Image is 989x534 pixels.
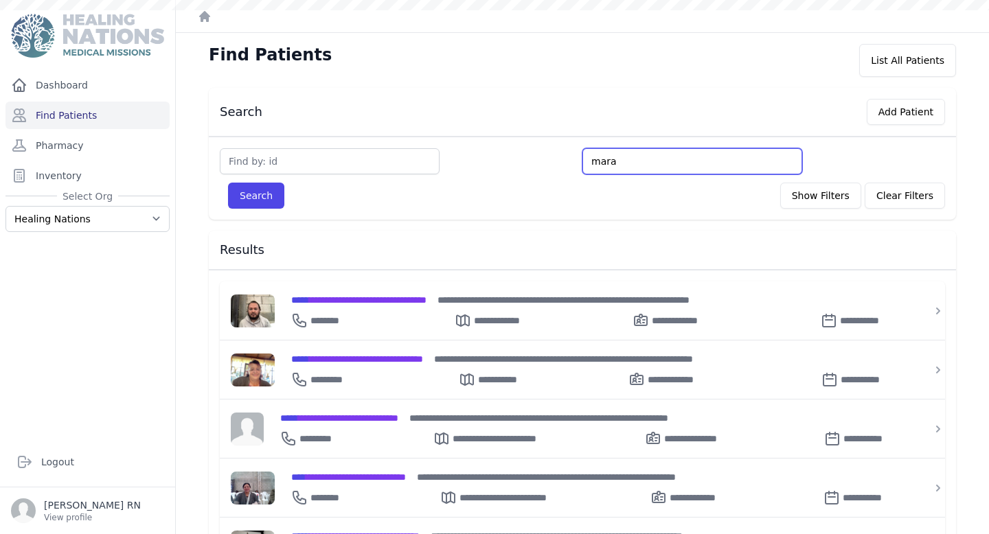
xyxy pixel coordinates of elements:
[859,44,956,77] div: List All Patients
[57,189,118,203] span: Select Org
[231,294,275,327] img: AAAAJXRFWHRkYXRlOm1vZGlmeQAyMDI0LTAyLTI3VDE2OjU4OjA5KzAwOjAwtuO0wwAAAABJRU5ErkJggg==
[5,132,170,159] a: Pharmacy
[5,71,170,99] a: Dashboard
[865,183,945,209] button: Clear Filters
[5,162,170,189] a: Inventory
[867,99,945,125] button: Add Patient
[209,44,332,66] h1: Find Patients
[11,448,164,476] a: Logout
[231,472,275,504] img: ZrzjbAcN3TXD2h394lhzgCYp5GXrxnECo3zmNoq+P8DcYupV1B3BKgAAAAldEVYdGRhdGU6Y3JlYXRlADIwMjQtMDItMjNUMT...
[231,353,275,386] img: fvH3HnreMCVEaEMejTjvwEMq9octsUl8AAAACV0RVh0ZGF0ZTpjcmVhdGUAMjAyMy0xMi0xOVQxNjo1MTo0MCswMDowMFnfxL...
[582,148,802,174] input: Search by: name, government id or phone
[44,512,141,523] p: View profile
[231,413,264,445] img: person-242608b1a05df3501eefc295dc1bc67a.jpg
[220,242,945,258] h3: Results
[11,14,163,58] img: Medical Missions EMR
[44,498,141,512] p: [PERSON_NAME] RN
[5,102,170,129] a: Find Patients
[228,183,284,209] button: Search
[220,104,262,120] h3: Search
[11,498,164,523] a: [PERSON_NAME] RN View profile
[220,148,440,174] input: Find by: id
[780,183,861,209] button: Show Filters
